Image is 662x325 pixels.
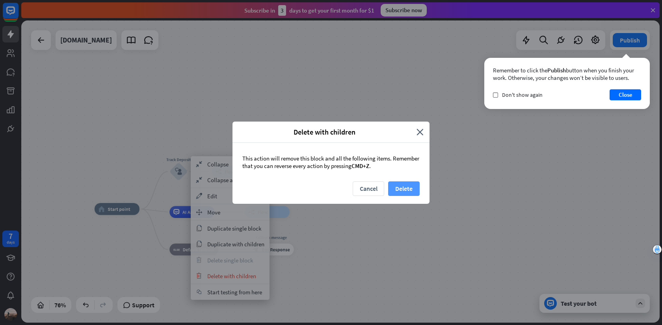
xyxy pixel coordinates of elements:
i: close [417,127,424,137]
div: This action will remove this block and all the following items. Remember that you can reverse eve... [232,143,430,181]
button: Cancel [353,181,384,196]
button: Open LiveChat chat widget [6,3,30,27]
span: Publish [547,66,566,74]
span: Don't show again [502,91,543,98]
span: CMD+Z [351,162,369,170]
div: Remember to click the button when you finish your work. Otherwise, your changes won’t be visible ... [493,66,641,81]
button: Close [610,89,641,100]
button: Delete [388,181,420,196]
span: Delete with children [238,127,411,137]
